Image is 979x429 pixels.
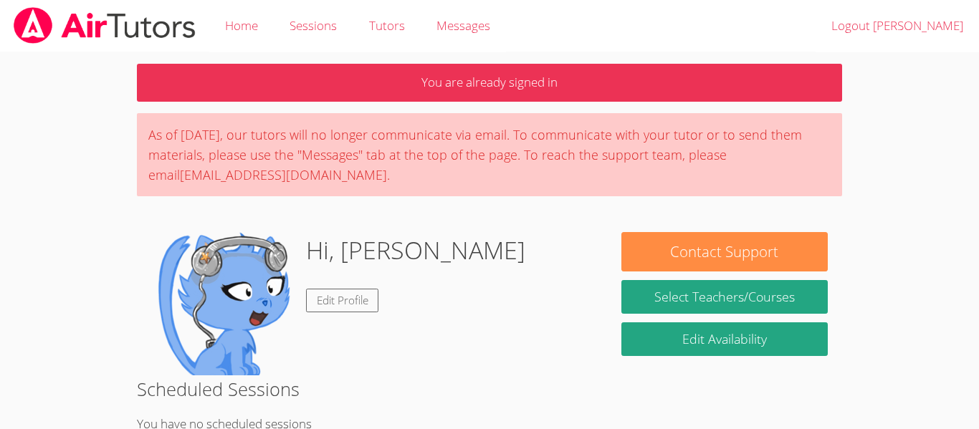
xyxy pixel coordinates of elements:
[137,64,842,102] p: You are already signed in
[436,17,490,34] span: Messages
[306,289,379,312] a: Edit Profile
[621,322,828,356] a: Edit Availability
[137,113,842,196] div: As of [DATE], our tutors will no longer communicate via email. To communicate with your tutor or ...
[12,7,197,44] img: airtutors_banner-c4298cdbf04f3fff15de1276eac7730deb9818008684d7c2e4769d2f7ddbe033.png
[151,232,295,375] img: default.png
[621,232,828,271] button: Contact Support
[306,232,525,269] h1: Hi, [PERSON_NAME]
[621,280,828,314] a: Select Teachers/Courses
[137,375,842,403] h2: Scheduled Sessions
